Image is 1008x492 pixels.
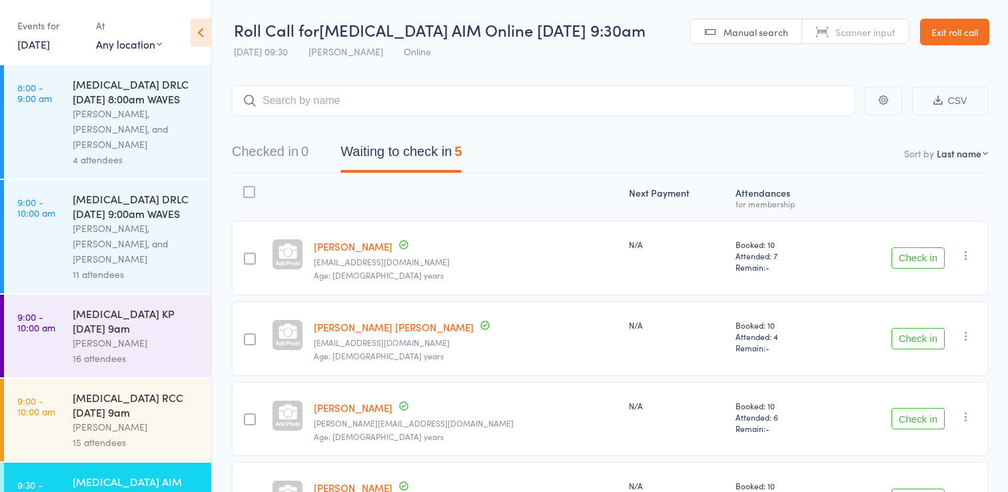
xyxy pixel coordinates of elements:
[4,295,211,377] a: 9:00 -10:00 am[MEDICAL_DATA] KP [DATE] 9am[PERSON_NAME]16 attendees
[4,65,211,179] a: 8:00 -9:00 am[MEDICAL_DATA] DRLC [DATE] 8:00am WAVES[PERSON_NAME], [PERSON_NAME], and [PERSON_NAM...
[73,419,200,435] div: [PERSON_NAME]
[736,250,829,261] span: Attended: 7
[920,19,989,45] a: Exit roll call
[73,306,200,335] div: [MEDICAL_DATA] KP [DATE] 9am
[937,147,981,160] div: Last name
[73,390,200,419] div: [MEDICAL_DATA] RCC [DATE] 9am
[891,247,945,269] button: Check in
[404,45,431,58] span: Online
[891,408,945,429] button: Check in
[314,320,474,334] a: [PERSON_NAME] [PERSON_NAME]
[736,480,829,491] span: Booked: 10
[17,395,55,417] time: 9:00 - 10:00 am
[736,331,829,342] span: Attended: 4
[912,87,988,115] button: CSV
[73,191,200,221] div: [MEDICAL_DATA] DRLC [DATE] 9:00am WAVES
[736,411,829,423] span: Attended: 6
[314,269,444,281] span: Age: [DEMOGRAPHIC_DATA] years
[308,45,383,58] span: [PERSON_NAME]
[904,147,934,160] label: Sort by
[765,342,769,353] span: -
[314,401,392,415] a: [PERSON_NAME]
[73,221,200,267] div: [PERSON_NAME], [PERSON_NAME], and [PERSON_NAME]
[624,179,730,215] div: Next Payment
[314,257,618,267] small: ktc1266@hotmail.com
[319,19,646,41] span: [MEDICAL_DATA] AIM Online [DATE] 9:30am
[96,37,162,51] div: Any location
[736,342,829,353] span: Remain:
[736,319,829,331] span: Booked: 10
[234,19,319,41] span: Roll Call for
[73,435,200,450] div: 15 attendees
[629,400,725,411] div: N/A
[835,25,895,39] span: Scanner input
[765,423,769,434] span: -
[314,239,392,253] a: [PERSON_NAME]
[232,85,855,116] input: Search by name
[730,179,835,215] div: Atten­dances
[314,350,444,361] span: Age: [DEMOGRAPHIC_DATA] years
[736,239,829,250] span: Booked: 10
[314,338,618,347] small: goudi.haggar53@gmail.com
[73,351,200,366] div: 16 attendees
[629,480,725,491] div: N/A
[629,239,725,250] div: N/A
[736,400,829,411] span: Booked: 10
[724,25,788,39] span: Manual search
[314,419,618,428] small: helen@aharvey.net
[73,335,200,351] div: [PERSON_NAME]
[17,82,52,103] time: 8:00 - 9:00 am
[73,77,200,106] div: [MEDICAL_DATA] DRLC [DATE] 8:00am WAVES
[73,106,200,152] div: [PERSON_NAME], [PERSON_NAME], and [PERSON_NAME]
[340,137,462,173] button: Waiting to check in5
[454,144,462,159] div: 5
[4,379,211,461] a: 9:00 -10:00 am[MEDICAL_DATA] RCC [DATE] 9am[PERSON_NAME]15 attendees
[17,37,50,51] a: [DATE]
[314,431,444,442] span: Age: [DEMOGRAPHIC_DATA] years
[17,15,83,37] div: Events for
[96,15,162,37] div: At
[73,267,200,282] div: 11 attendees
[73,152,200,167] div: 4 attendees
[232,137,308,173] button: Checked in0
[17,197,55,218] time: 9:00 - 10:00 am
[234,45,288,58] span: [DATE] 09:30
[891,328,945,349] button: Check in
[629,319,725,331] div: N/A
[736,423,829,434] span: Remain:
[301,144,308,159] div: 0
[17,311,55,333] time: 9:00 - 10:00 am
[765,261,769,273] span: -
[736,199,829,208] div: for membership
[736,261,829,273] span: Remain:
[4,180,211,293] a: 9:00 -10:00 am[MEDICAL_DATA] DRLC [DATE] 9:00am WAVES[PERSON_NAME], [PERSON_NAME], and [PERSON_NA...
